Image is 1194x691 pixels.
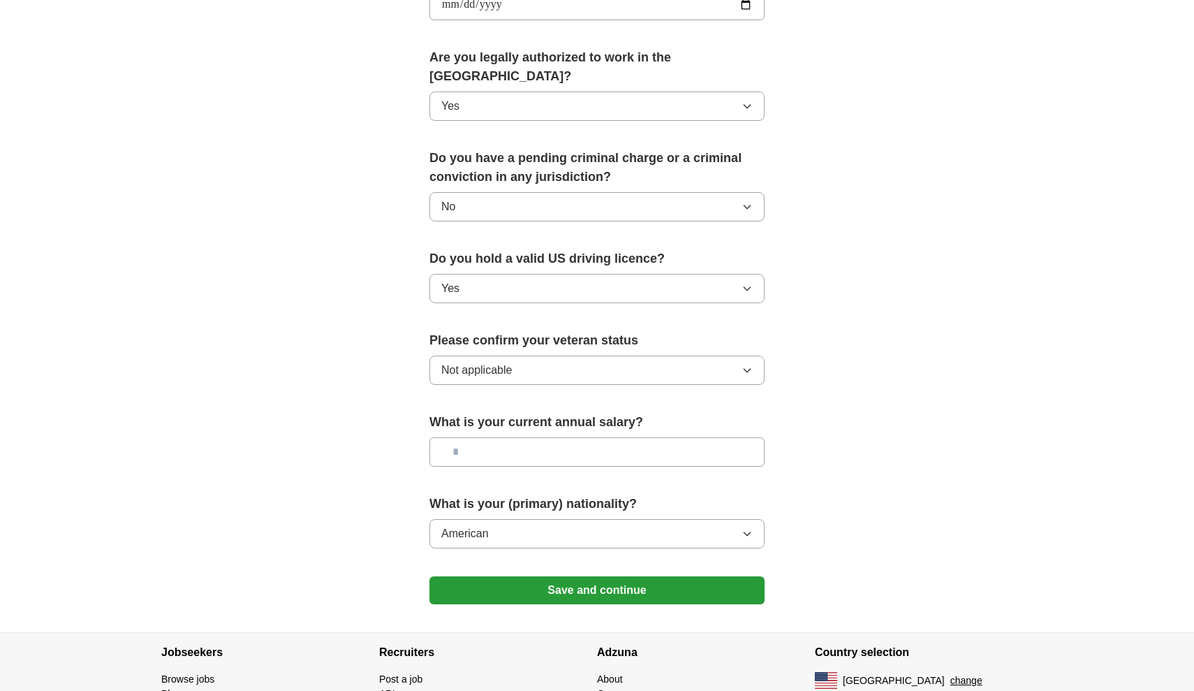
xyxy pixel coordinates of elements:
[429,48,765,86] label: Are you legally authorized to work in the [GEOGRAPHIC_DATA]?
[429,192,765,221] button: No
[441,525,489,542] span: American
[429,274,765,303] button: Yes
[429,519,765,548] button: American
[429,149,765,187] label: Do you have a pending criminal charge or a criminal conviction in any jurisdiction?
[815,633,1033,672] h4: Country selection
[429,495,765,514] label: What is your (primary) nationality?
[429,249,765,268] label: Do you hold a valid US driving licence?
[597,674,623,685] a: About
[441,362,512,379] span: Not applicable
[441,198,455,215] span: No
[950,674,982,688] button: change
[429,413,765,432] label: What is your current annual salary?
[441,280,459,297] span: Yes
[429,331,765,350] label: Please confirm your veteran status
[429,356,765,385] button: Not applicable
[429,92,765,121] button: Yes
[441,98,459,115] span: Yes
[815,672,837,689] img: US flag
[161,674,214,685] a: Browse jobs
[379,674,422,685] a: Post a job
[843,674,945,688] span: [GEOGRAPHIC_DATA]
[429,576,765,604] button: Save and continue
